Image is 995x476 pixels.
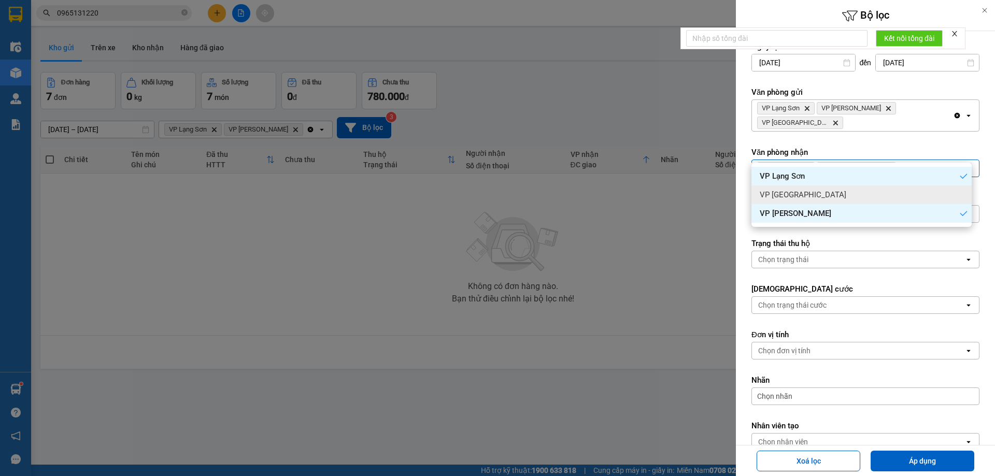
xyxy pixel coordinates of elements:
[751,87,979,97] label: Văn phòng gửi
[758,345,811,356] div: Chọn đơn vị tính
[860,57,872,68] span: đến
[762,104,800,112] span: VP Lạng Sơn
[757,391,792,401] span: Chọn nhãn
[752,54,855,71] input: Select a date.
[762,119,828,127] span: VP Hà Nội
[884,33,934,44] span: Kết nối tổng đài
[964,438,973,446] svg: open
[832,120,838,126] svg: Delete
[751,238,979,249] label: Trạng thái thu hộ
[951,30,958,37] span: close
[760,190,846,200] span: VP [GEOGRAPHIC_DATA]
[817,102,896,114] span: VP Minh Khai, close by backspace
[804,105,810,111] svg: Delete
[871,451,974,471] button: Áp dụng
[821,104,881,112] span: VP Minh Khai
[817,162,896,175] span: VP Minh Khai, close by backspace
[751,284,979,294] label: [DEMOGRAPHIC_DATA] cước
[885,105,891,111] svg: Delete
[964,347,973,355] svg: open
[751,163,972,227] ul: Menu
[876,30,943,47] button: Kết nối tổng đài
[757,451,860,471] button: Xoá lọc
[953,111,961,120] svg: Clear all
[964,111,973,120] svg: open
[845,118,846,128] input: Selected VP Lạng Sơn, VP Minh Khai, VP Hà Nội.
[757,117,843,129] span: VP Hà Nội, close by backspace
[757,102,815,114] span: VP Lạng Sơn, close by backspace
[751,329,979,340] label: Đơn vị tính
[751,421,979,431] label: Nhân viên tạo
[758,300,827,310] div: Chọn trạng thái cước
[757,162,815,175] span: VP Lạng Sơn, close by backspace
[758,437,808,447] div: Chọn nhân viên
[964,301,973,309] svg: open
[964,255,973,264] svg: open
[876,54,979,71] input: Select a date.
[736,8,995,24] h6: Bộ lọc
[760,208,831,219] span: VP [PERSON_NAME]
[760,171,805,181] span: VP Lạng Sơn
[686,30,868,47] input: Nhập số tổng đài
[751,147,979,157] label: Văn phòng nhận
[751,375,979,385] label: Nhãn
[758,254,808,265] div: Chọn trạng thái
